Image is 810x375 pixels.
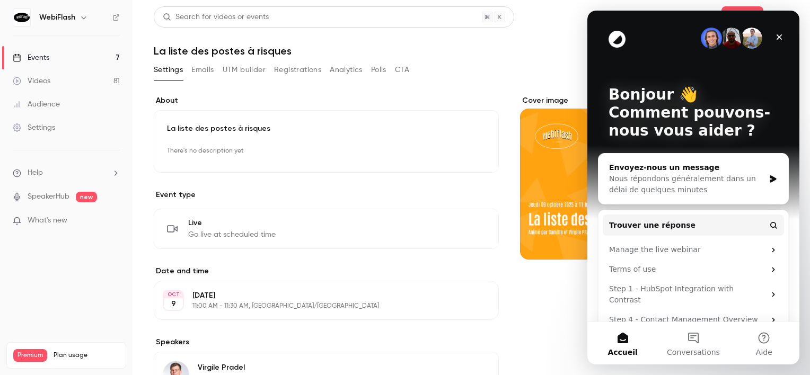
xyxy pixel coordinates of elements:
p: There's no description yet [167,142,486,159]
label: Speakers [154,337,499,347]
label: Cover image [520,95,789,106]
button: Polls [371,61,386,78]
img: WebiFlash [13,9,30,26]
div: Events [13,52,49,63]
span: What's new [28,215,67,226]
span: Help [28,167,43,178]
span: Plan usage [54,351,119,360]
span: Go live at scheduled time [188,229,276,240]
p: [DATE] [192,290,443,301]
div: OCT [164,291,183,298]
h6: WebiFlash [39,12,75,23]
label: About [154,95,499,106]
div: Videos [13,76,50,86]
iframe: Intercom live chat [587,11,799,364]
iframe: Noticeable Trigger [107,216,120,226]
span: new [76,192,97,202]
div: Audience [13,99,60,110]
button: Registrations [274,61,321,78]
p: Virgile Pradel [198,362,245,373]
section: Cover image [520,95,789,260]
p: 9 [171,299,176,309]
h1: La liste des postes à risques [154,44,789,57]
p: 11:00 AM - 11:30 AM, [GEOGRAPHIC_DATA]/[GEOGRAPHIC_DATA] [192,302,443,310]
button: Settings [154,61,183,78]
div: Settings [13,122,55,133]
li: help-dropdown-opener [13,167,120,178]
button: Share [721,6,763,28]
div: Search for videos or events [163,12,269,23]
label: Date and time [154,266,499,276]
button: UTM builder [223,61,266,78]
button: Emails [191,61,214,78]
p: Event type [154,190,499,200]
span: Live [188,218,276,228]
button: CTA [395,61,409,78]
p: La liste des postes à risques [167,123,486,134]
a: SpeakerHub [28,191,69,202]
span: Premium [13,349,47,362]
button: Analytics [330,61,363,78]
